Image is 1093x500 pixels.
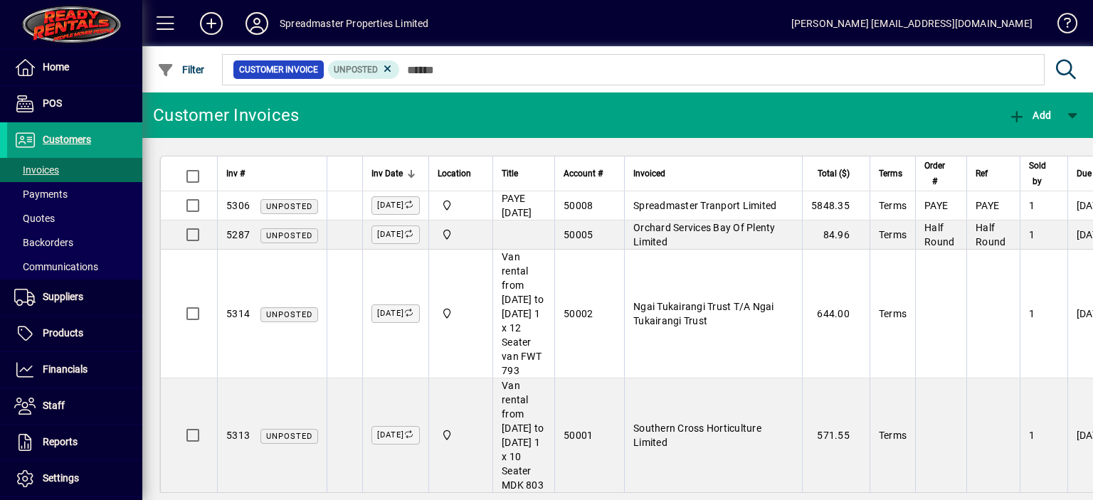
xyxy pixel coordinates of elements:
span: Order # [924,158,945,189]
span: Invoices [14,164,59,176]
button: Profile [234,11,280,36]
span: Terms [879,200,907,211]
span: Quotes [14,213,55,224]
span: Add [1008,110,1051,121]
span: Half Round [924,222,954,248]
span: 965 State Highway 2 [438,198,484,213]
span: PAYE [DATE] [502,193,532,218]
span: Customer Invoice [239,63,318,77]
span: Backorders [14,237,73,248]
span: Unposted [266,432,312,441]
div: Account # [564,166,616,181]
a: Settings [7,461,142,496]
span: PAYE [924,200,948,211]
span: 5287 [226,229,250,240]
div: Ref [976,166,1011,181]
span: 50008 [564,200,593,211]
span: PAYE [976,200,999,211]
span: Terms [879,229,907,240]
span: 1 [1029,200,1035,211]
span: Title [502,166,518,181]
span: Sold by [1029,158,1046,189]
td: 571.55 [802,378,870,493]
span: 5313 [226,430,250,441]
span: 50005 [564,229,593,240]
td: 84.96 [802,220,870,250]
span: 1 [1029,430,1035,441]
a: POS [7,86,142,122]
span: 965 State Highway 2 [438,427,484,443]
label: [DATE] [371,196,420,215]
span: Terms [879,308,907,319]
a: Financials [7,352,142,388]
div: Sold by [1029,158,1059,189]
button: Add [189,11,234,36]
div: Customer Invoices [153,104,299,127]
span: Suppliers [43,291,83,302]
span: POS [43,97,62,109]
div: Inv Date [371,166,420,181]
span: 5306 [226,200,250,211]
span: Inv # [226,166,245,181]
td: 5848.35 [802,191,870,220]
span: 965 State Highway 2 [438,306,484,321]
a: Home [7,50,142,85]
a: Suppliers [7,280,142,315]
label: [DATE] [371,426,420,445]
span: Terms [879,166,902,181]
span: 50001 [564,430,593,441]
div: Location [438,166,484,181]
span: Customers [43,134,91,145]
span: Financials [43,363,88,375]
span: 1 [1029,308,1035,319]
span: Location [438,166,471,181]
a: Communications [7,255,142,279]
div: Inv # [226,166,318,181]
div: Order # [924,158,958,189]
div: Total ($) [811,166,862,181]
a: Payments [7,182,142,206]
label: [DATE] [371,225,420,244]
span: Settings [43,472,79,484]
a: Products [7,316,142,351]
span: Products [43,327,83,339]
span: Unposted [266,310,312,319]
span: Staff [43,400,65,411]
button: Add [1005,102,1055,128]
span: Account # [564,166,603,181]
a: Quotes [7,206,142,230]
span: Southern Cross Horticulture Limited [633,422,761,448]
button: Filter [154,57,208,83]
span: Spreadmaster Tranport Limited [633,200,776,211]
span: 50002 [564,308,593,319]
span: Half Round [976,222,1005,248]
span: 5314 [226,308,250,319]
a: Reports [7,425,142,460]
span: Communications [14,261,98,272]
span: Home [43,61,69,73]
div: Spreadmaster Properties Limited [280,12,428,35]
span: Terms [879,430,907,441]
span: Unposted [266,202,312,211]
span: Filter [157,64,205,75]
div: Title [502,166,546,181]
div: [PERSON_NAME] [EMAIL_ADDRESS][DOMAIN_NAME] [791,12,1033,35]
span: Ref [976,166,988,181]
span: Van rental from [DATE] to [DATE] 1 x 12 Seater van FWT 793 [502,251,544,376]
span: Invoiced [633,166,665,181]
span: Unposted [334,65,378,75]
a: Invoices [7,158,142,182]
mat-chip: Customer Invoice Status: Unposted [328,60,400,79]
a: Knowledge Base [1047,3,1075,49]
span: Inv Date [371,166,403,181]
span: Ngai Tukairangi Trust T/A Ngai Tukairangi Trust [633,301,774,326]
a: Backorders [7,230,142,255]
span: Reports [43,436,78,447]
span: Total ($) [818,166,850,181]
a: Staff [7,388,142,424]
td: 644.00 [802,250,870,378]
label: [DATE] [371,304,420,323]
span: Unposted [266,231,312,240]
span: 965 State Highway 2 [438,227,484,243]
span: Orchard Services Bay Of Plenty Limited [633,222,776,248]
